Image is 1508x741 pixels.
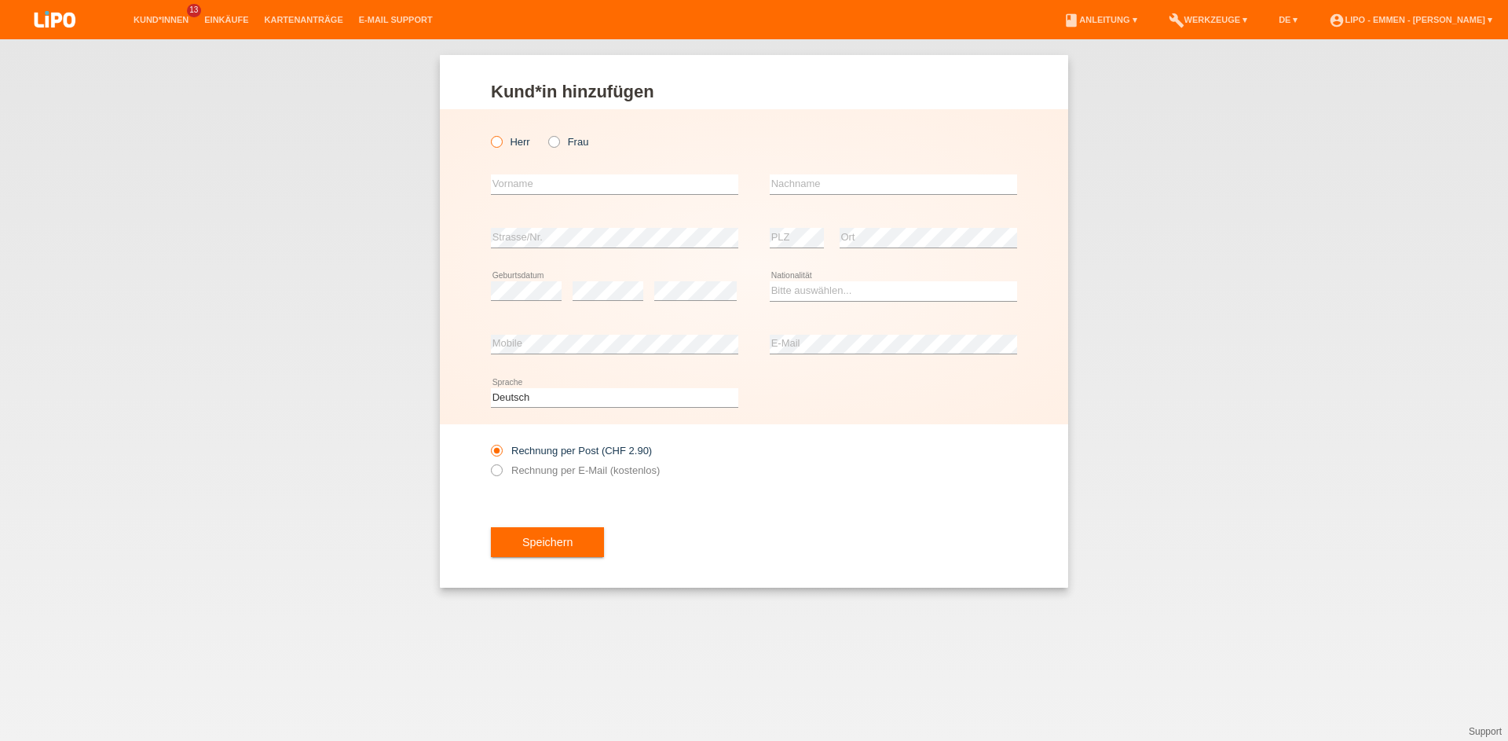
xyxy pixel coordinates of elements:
[491,527,604,557] button: Speichern
[548,136,588,148] label: Frau
[491,136,530,148] label: Herr
[522,536,573,548] span: Speichern
[187,4,201,17] span: 13
[1469,726,1502,737] a: Support
[196,15,256,24] a: Einkäufe
[1271,15,1305,24] a: DE ▾
[1329,13,1345,28] i: account_circle
[491,464,501,484] input: Rechnung per E-Mail (kostenlos)
[491,445,501,464] input: Rechnung per Post (CHF 2.90)
[351,15,441,24] a: E-Mail Support
[1161,15,1256,24] a: buildWerkzeuge ▾
[491,445,652,457] label: Rechnung per Post (CHF 2.90)
[1169,13,1184,28] i: build
[1056,15,1144,24] a: bookAnleitung ▾
[491,136,501,146] input: Herr
[548,136,558,146] input: Frau
[257,15,351,24] a: Kartenanträge
[1321,15,1500,24] a: account_circleLIPO - Emmen - [PERSON_NAME] ▾
[491,464,660,476] label: Rechnung per E-Mail (kostenlos)
[1063,13,1079,28] i: book
[126,15,196,24] a: Kund*innen
[16,32,94,44] a: LIPO pay
[491,82,1017,101] h1: Kund*in hinzufügen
